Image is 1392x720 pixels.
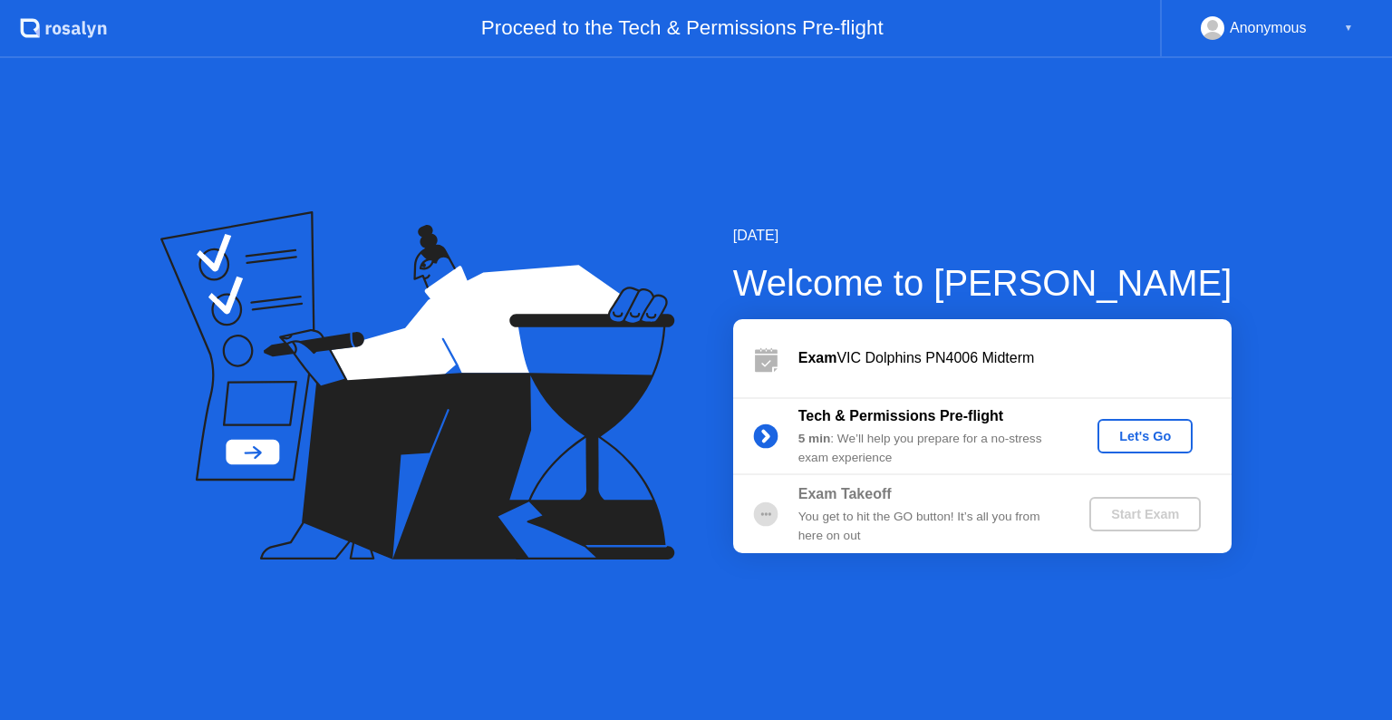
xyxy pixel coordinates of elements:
b: Exam Takeoff [798,486,892,501]
div: Start Exam [1097,507,1194,521]
div: Welcome to [PERSON_NAME] [733,256,1232,310]
div: : We’ll help you prepare for a no-stress exam experience [798,430,1059,467]
button: Let's Go [1097,419,1193,453]
div: Anonymous [1230,16,1307,40]
div: ▼ [1344,16,1353,40]
div: You get to hit the GO button! It’s all you from here on out [798,508,1059,545]
b: Exam [798,350,837,365]
b: Tech & Permissions Pre-flight [798,408,1003,423]
button: Start Exam [1089,497,1201,531]
div: [DATE] [733,225,1232,247]
div: VIC Dolphins PN4006 Midterm [798,347,1232,369]
div: Let's Go [1105,429,1185,443]
b: 5 min [798,432,831,445]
